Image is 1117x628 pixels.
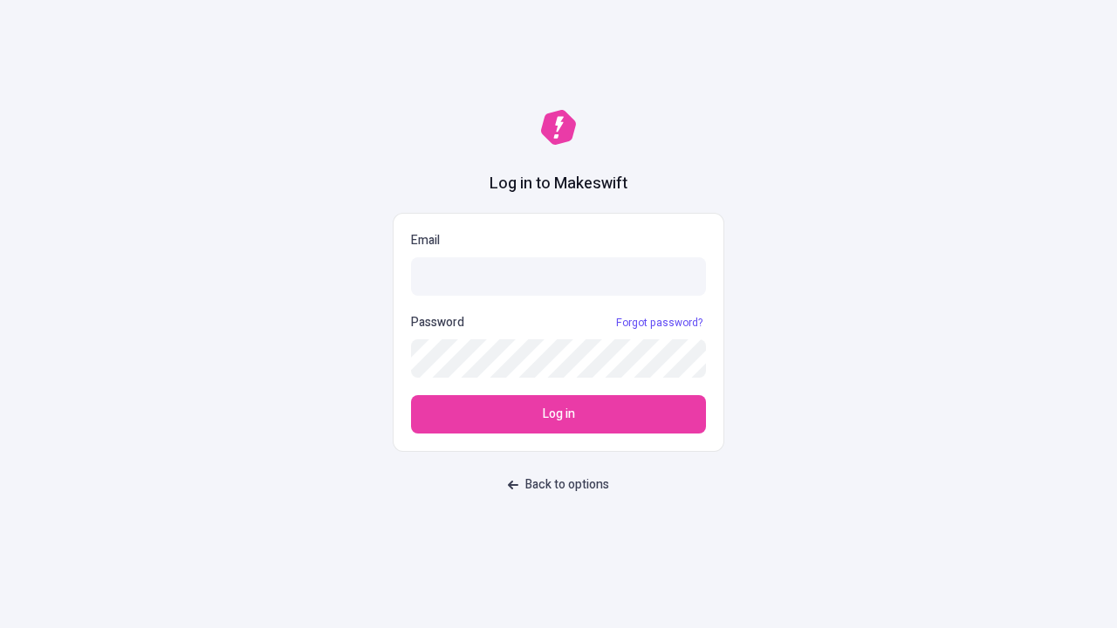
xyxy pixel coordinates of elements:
[613,316,706,330] a: Forgot password?
[411,257,706,296] input: Email
[497,469,620,501] button: Back to options
[525,475,609,495] span: Back to options
[411,395,706,433] button: Log in
[490,173,627,195] h1: Log in to Makeswift
[543,405,575,424] span: Log in
[411,313,464,332] p: Password
[411,231,706,250] p: Email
